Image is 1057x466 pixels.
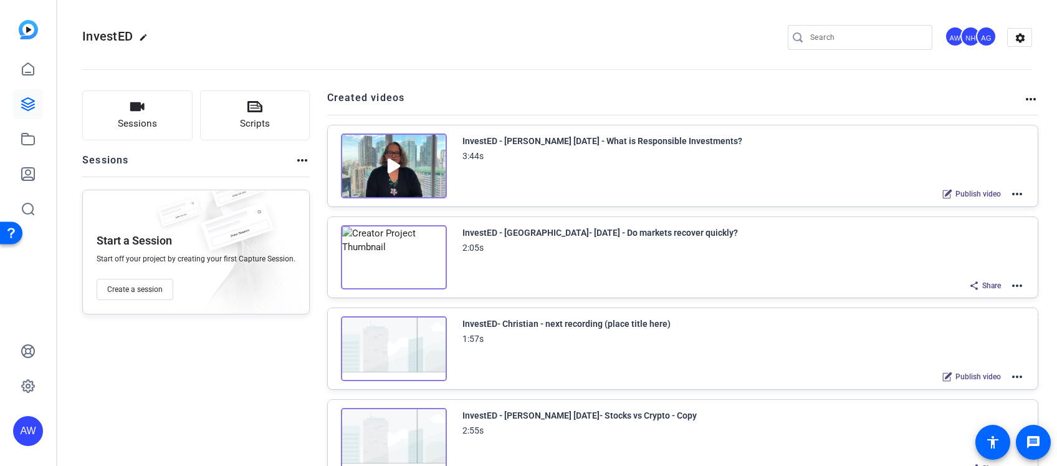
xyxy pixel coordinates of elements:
p: Start a Session [97,233,172,248]
div: AW [13,416,43,446]
img: blue-gradient.svg [19,20,38,39]
mat-icon: accessibility [985,435,1000,450]
h2: Created videos [327,90,1024,115]
div: AW [945,26,965,47]
div: AG [976,26,997,47]
span: Create a session [107,284,163,294]
div: InvestED - [PERSON_NAME] [DATE]- Stocks vs Crypto - Copy [462,408,697,423]
span: Publish video [955,189,1001,199]
img: Creator Project Thumbnail [341,316,447,381]
img: fake-session.png [151,198,208,235]
input: Search [810,30,922,45]
div: 2:55s [462,423,484,438]
div: 3:44s [462,148,484,163]
button: Sessions [82,90,193,140]
img: embarkstudio-empty-session.png [182,187,303,320]
button: Scripts [200,90,310,140]
div: InvestED- Christian - next recording (place title here) [462,316,671,331]
div: 2:05s [462,240,484,255]
div: InvestED - [PERSON_NAME] [DATE] - What is Responsible Investments? [462,133,742,148]
div: NH [960,26,981,47]
span: InvestED [82,29,133,44]
mat-icon: more_horiz [1010,187,1025,201]
ngx-avatar: Ashleen Grange [976,26,998,48]
h2: Sessions [82,153,129,177]
img: fake-session.png [190,203,284,265]
mat-icon: more_horiz [295,153,310,168]
mat-icon: more_horiz [1023,92,1038,107]
img: Creator Project Thumbnail [341,133,447,198]
mat-icon: more_horiz [1010,278,1025,293]
img: Creator Project Thumbnail [341,225,447,290]
ngx-avatar: Nancy Hanninen [960,26,982,48]
ngx-avatar: Ashley Williams [945,26,967,48]
span: Share [982,281,1001,291]
span: Sessions [118,117,157,131]
div: 1:57s [462,331,484,346]
mat-icon: message [1026,435,1041,450]
div: InvestED - [GEOGRAPHIC_DATA]- [DATE] - Do markets recover quickly? [462,225,738,240]
span: Scripts [240,117,270,131]
span: Publish video [955,372,1001,382]
mat-icon: settings [1008,29,1033,47]
button: Create a session [97,279,173,300]
mat-icon: more_horiz [1010,369,1025,384]
img: fake-session.png [203,172,271,217]
mat-icon: edit [139,33,154,48]
span: Start off your project by creating your first Capture Session. [97,254,295,264]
